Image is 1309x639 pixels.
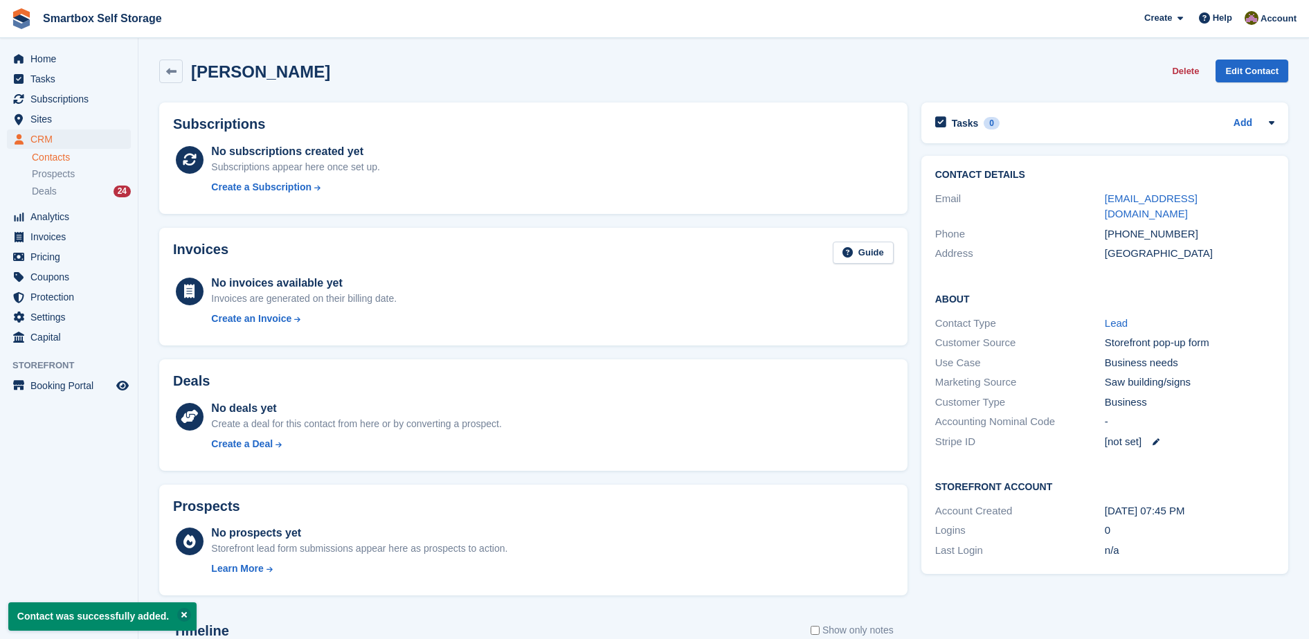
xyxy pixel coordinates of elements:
a: menu [7,376,131,395]
div: 0 [1105,523,1274,539]
h2: Subscriptions [173,116,894,132]
div: Storefront lead form submissions appear here as prospects to action. [211,541,507,556]
h2: Invoices [173,242,228,264]
img: stora-icon-8386f47178a22dfd0bd8f6a31ec36ba5ce8667c1dd55bd0f319d3a0aa187defe.svg [11,8,32,29]
div: Business needs [1105,355,1274,371]
div: Account Created [935,503,1105,519]
a: menu [7,227,131,246]
a: Create a Deal [211,437,501,451]
div: Create a deal for this contact from here or by converting a prospect. [211,417,501,431]
a: menu [7,109,131,129]
button: Delete [1166,60,1204,82]
a: Guide [833,242,894,264]
div: Saw building/signs [1105,375,1274,390]
div: Last Login [935,543,1105,559]
a: menu [7,207,131,226]
div: Invoices are generated on their billing date. [211,291,397,306]
div: Customer Source [935,335,1105,351]
a: Preview store [114,377,131,394]
div: - [1105,414,1274,430]
span: Protection [30,287,114,307]
div: [not set] [1105,434,1274,450]
div: Stripe ID [935,434,1105,450]
h2: Prospects [173,498,240,514]
a: menu [7,267,131,287]
div: 0 [984,117,1000,129]
a: Create an Invoice [211,312,397,326]
a: menu [7,129,131,149]
div: Accounting Nominal Code [935,414,1105,430]
a: menu [7,307,131,327]
div: Address [935,246,1105,262]
span: Subscriptions [30,89,114,109]
h2: Contact Details [935,170,1274,181]
a: Create a Subscription [211,180,380,195]
span: Booking Portal [30,376,114,395]
div: Create a Deal [211,437,273,451]
div: No prospects yet [211,525,507,541]
div: Learn More [211,561,263,576]
span: Create [1144,11,1172,25]
div: No deals yet [211,400,501,417]
a: menu [7,69,131,89]
a: Smartbox Self Storage [37,7,168,30]
div: Business [1105,395,1274,411]
div: Create a Subscription [211,180,312,195]
a: Deals 24 [32,184,131,199]
span: Prospects [32,168,75,181]
a: menu [7,247,131,267]
span: Tasks [30,69,114,89]
input: Show only notes [811,623,820,638]
a: menu [7,327,131,347]
span: Capital [30,327,114,347]
span: CRM [30,129,114,149]
div: Logins [935,523,1105,539]
a: Lead [1105,317,1128,329]
span: Invoices [30,227,114,246]
img: Kayleigh Devlin [1245,11,1258,25]
h2: Timeline [173,623,229,639]
div: Email [935,191,1105,222]
span: Help [1213,11,1232,25]
div: Contact Type [935,316,1105,332]
div: No subscriptions created yet [211,143,380,160]
h2: [PERSON_NAME] [191,62,330,81]
a: Prospects [32,167,131,181]
a: menu [7,287,131,307]
span: Sites [30,109,114,129]
div: [DATE] 07:45 PM [1105,503,1274,519]
a: Add [1234,116,1252,132]
span: Settings [30,307,114,327]
div: Customer Type [935,395,1105,411]
span: Storefront [12,359,138,372]
a: Contacts [32,151,131,164]
div: No invoices available yet [211,275,397,291]
span: Home [30,49,114,69]
div: n/a [1105,543,1274,559]
div: Use Case [935,355,1105,371]
a: menu [7,49,131,69]
label: Show only notes [811,623,894,638]
div: Marketing Source [935,375,1105,390]
h2: Tasks [952,117,979,129]
div: [PHONE_NUMBER] [1105,226,1274,242]
a: [EMAIL_ADDRESS][DOMAIN_NAME] [1105,192,1198,220]
span: Pricing [30,247,114,267]
h2: Deals [173,373,210,389]
div: Create an Invoice [211,312,291,326]
span: Analytics [30,207,114,226]
span: Deals [32,185,57,198]
a: menu [7,89,131,109]
p: Contact was successfully added. [8,602,197,631]
div: 24 [114,186,131,197]
a: Learn More [211,561,507,576]
span: Account [1261,12,1297,26]
div: Storefront pop-up form [1105,335,1274,351]
a: Edit Contact [1216,60,1288,82]
div: Subscriptions appear here once set up. [211,160,380,174]
h2: Storefront Account [935,479,1274,493]
span: Coupons [30,267,114,287]
div: Phone [935,226,1105,242]
h2: About [935,291,1274,305]
div: [GEOGRAPHIC_DATA] [1105,246,1274,262]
